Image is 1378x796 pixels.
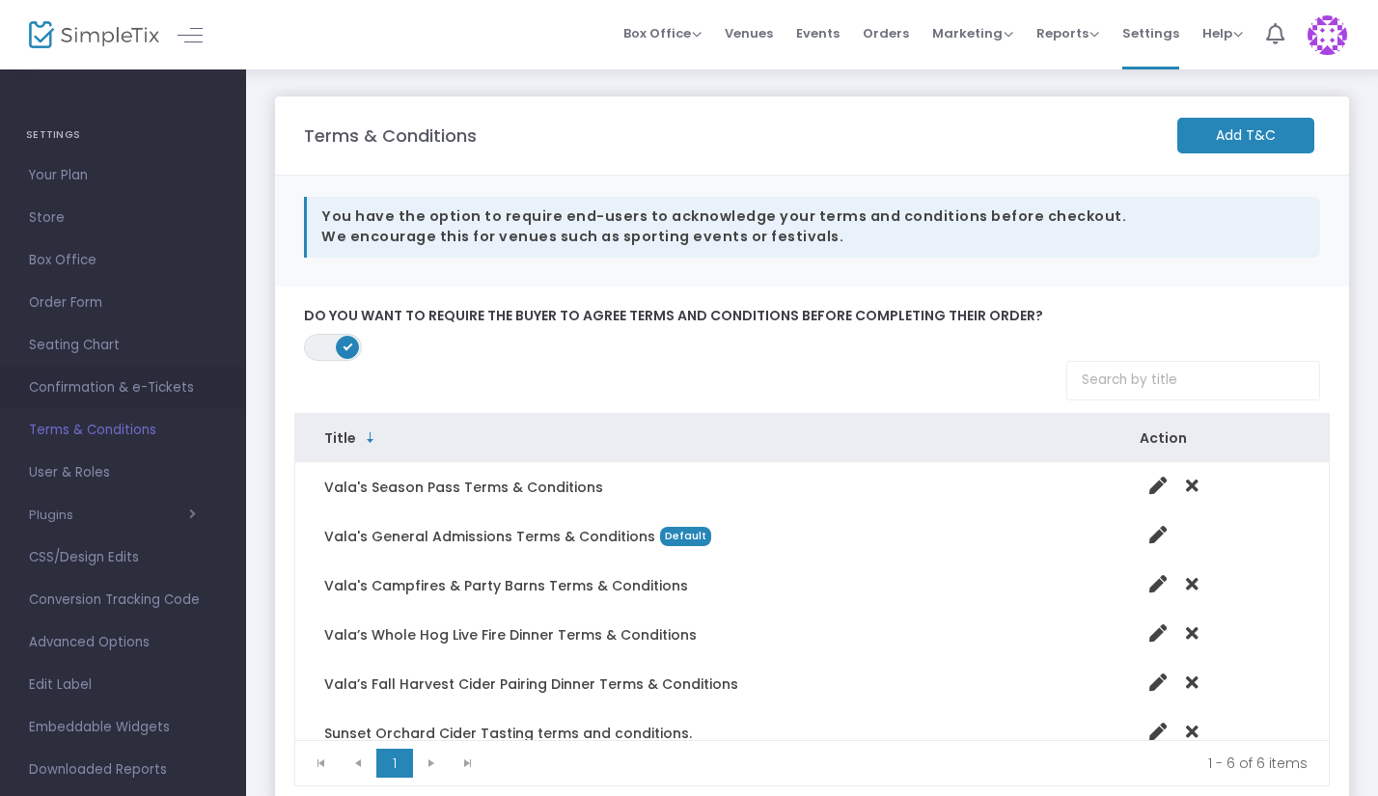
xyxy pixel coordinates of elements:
span: Page 1 [376,749,413,778]
span: Orders [863,9,909,58]
span: Your Plan [29,163,217,188]
button: Plugins [29,508,196,523]
a: Vala's Season Pass Terms & Conditions [324,478,603,497]
span: Venues [725,9,773,58]
a: Vala's General Admissions Terms & Conditions [324,527,655,546]
span: Terms & Conditions [29,418,217,443]
label: Do you want to require the buyer to agree terms and conditions before completing their order? [304,308,1320,325]
div: Vala's Campfires & Party Barns Terms & Conditions [324,576,1082,595]
div: Data table [295,414,1329,740]
m-panel-title: Terms & Conditions [304,123,477,149]
span: Confirmation & e-Tickets [29,375,217,400]
span: Order Form [29,290,217,316]
span: Events [796,9,840,58]
span: Seating Chart [29,333,217,358]
div: Sunset Orchard Cider Tasting terms and conditions. [324,724,1082,743]
span: Box Office [29,248,217,273]
m-button: Add T&C [1177,118,1314,153]
span: Sortable [363,430,378,446]
h4: SETTINGS [26,116,220,154]
a: Vala’s Whole Hog Live Fire Dinner Terms & Conditions [324,625,697,645]
span: ON [344,342,353,351]
input: Search by title [1066,361,1320,400]
span: Downloaded Reports [29,757,217,782]
span: Help [1202,24,1243,42]
a: Vala's Campfires & Party Barns Terms & Conditions [324,576,688,595]
span: Title [324,428,356,448]
span: Marketing [932,24,1013,42]
span: Store [29,206,217,231]
span: Box Office [623,24,702,42]
a: Vala’s Fall Harvest Cider Pairing Dinner Terms & Conditions [324,674,738,694]
kendo-pager-info: 1 - 6 of 6 items [500,754,1308,773]
div: You have the option to require end-users to acknowledge your terms and conditions before checkout... [304,197,1320,258]
span: Edit Label [29,672,217,698]
div: Vala's Season Pass Terms & Conditions [324,478,1082,497]
span: Embeddable Widgets [29,715,217,740]
div: Vala’s Fall Harvest Cider Pairing Dinner Terms & Conditions [324,674,1082,694]
a: Sunset Orchard Cider Tasting terms and conditions. [324,724,692,743]
span: CSS/Design Edits [29,545,217,570]
span: Advanced Options [29,630,217,655]
span: Settings [1122,9,1179,58]
span: Conversion Tracking Code [29,588,217,613]
span: Default [660,527,711,546]
span: Reports [1036,24,1099,42]
span: User & Roles [29,460,217,485]
div: Vala's General Admissions Terms & Conditions [324,527,1082,546]
div: Vala’s Whole Hog Live Fire Dinner Terms & Conditions [324,625,1082,645]
th: Action [1111,414,1328,462]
